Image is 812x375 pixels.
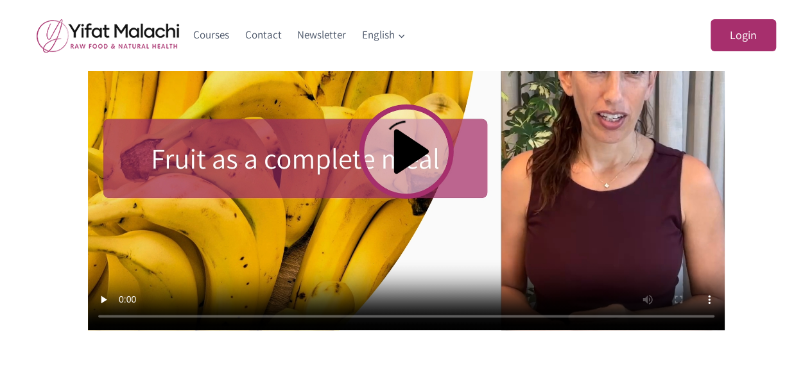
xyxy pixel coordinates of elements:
[711,19,776,52] a: Login
[186,20,414,51] nav: Primary Navigation
[37,19,179,53] img: yifat_logo41_en.png
[186,20,238,51] a: Courses
[237,20,289,51] a: Contact
[354,20,413,51] button: Child menu of English
[289,20,354,51] a: Newsletter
